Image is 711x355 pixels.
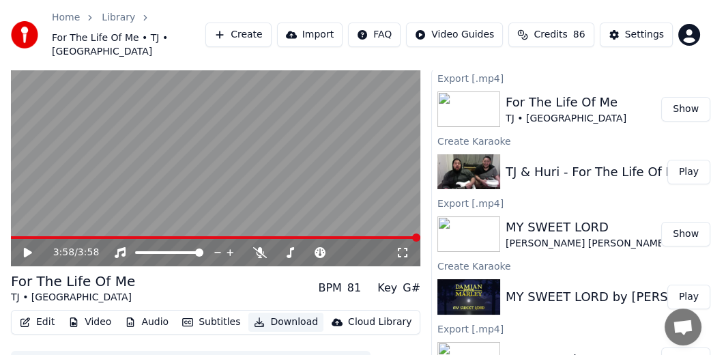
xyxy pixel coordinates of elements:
div: G# [403,280,420,296]
button: Video [63,313,117,332]
button: Show [661,222,710,246]
button: Show [661,97,710,122]
div: For The Life Of Me [11,272,135,291]
span: 3:58 [53,246,74,259]
div: 81 [347,280,361,296]
div: Open chat [665,309,701,345]
button: Video Guides [406,23,503,47]
button: Audio [119,313,174,332]
div: BPM [318,280,341,296]
button: FAQ [348,23,401,47]
button: Edit [14,313,60,332]
span: 3:58 [78,246,99,259]
button: Play [667,160,710,184]
span: Credits [534,28,567,42]
div: TJ • [GEOGRAPHIC_DATA] [506,112,626,126]
a: Home [52,11,80,25]
span: For The Life Of Me • TJ • [GEOGRAPHIC_DATA] [52,31,205,59]
img: youka [11,21,38,48]
div: Key [377,280,397,296]
span: 86 [573,28,585,42]
div: Settings [625,28,664,42]
button: Download [248,313,323,332]
button: Create [205,23,272,47]
button: Settings [600,23,673,47]
div: Cloud Library [348,315,411,329]
div: TJ • [GEOGRAPHIC_DATA] [11,291,135,304]
button: Credits86 [508,23,594,47]
a: Library [102,11,135,25]
button: Import [277,23,343,47]
div: / [53,246,86,259]
nav: breadcrumb [52,11,205,59]
button: Subtitles [177,313,246,332]
div: For The Life Of Me [506,93,626,112]
button: Play [667,285,710,309]
div: TJ & Huri - For The Life Of Me [506,162,684,182]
